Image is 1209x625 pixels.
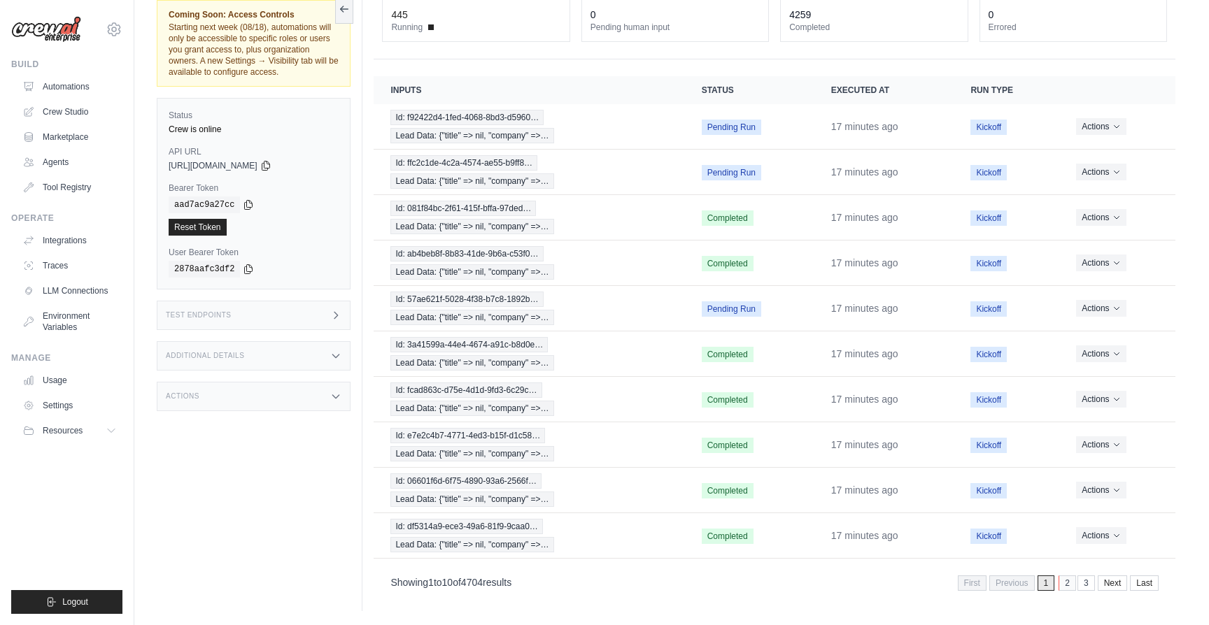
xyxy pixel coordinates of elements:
span: Kickoff [970,165,1007,180]
span: Kickoff [970,438,1007,453]
a: Agents [17,151,122,173]
label: API URL [169,146,339,157]
time: August 15, 2025 at 00:33 CDT [831,303,898,314]
label: User Bearer Token [169,247,339,258]
label: Bearer Token [169,182,339,194]
span: Id: 081f84bc-2f61-415f-bffa-97ded… [390,201,536,216]
time: August 15, 2025 at 00:33 CDT [831,348,898,359]
span: Id: 57ae621f-5028-4f38-b7c8-1892b… [390,292,543,307]
h3: Additional Details [166,352,244,360]
span: Kickoff [970,301,1007,317]
span: Running [391,22,423,33]
button: Actions for execution [1076,345,1126,362]
dt: Pending human input [591,22,760,33]
button: Actions for execution [1076,118,1126,135]
dt: Errored [989,22,1158,33]
span: Kickoff [970,256,1007,271]
a: View execution details for Id [390,337,667,371]
button: Logout [11,590,122,614]
button: Actions for execution [1076,254,1126,271]
a: View execution details for Id [390,201,667,234]
span: Completed [702,256,754,271]
span: Completed [702,347,754,362]
span: Kickoff [970,347,1007,362]
time: August 15, 2025 at 00:33 CDT [831,212,898,223]
h3: Actions [166,392,199,401]
span: Completed [702,483,754,498]
span: Completed [702,529,754,544]
span: 10 [442,577,453,588]
iframe: Chat Widget [1139,558,1209,625]
nav: Pagination [374,564,1175,600]
span: Lead Data: {"title" => nil, "company" =>… [390,355,553,371]
a: Next [1098,575,1128,591]
span: Kickoff [970,120,1007,135]
div: Manage [11,352,122,364]
a: LLM Connections [17,280,122,302]
span: 4704 [461,577,483,588]
span: Kickoff [970,210,1007,226]
span: Completed [702,392,754,408]
span: Id: 06601f6d-6f75-4890-93a6-2566f… [390,473,542,489]
span: Completed [702,438,754,453]
span: Logout [62,596,88,608]
a: View execution details for Id [390,382,667,416]
span: Id: f92422d4-1fed-4068-8bd3-d5960… [390,110,544,125]
button: Actions for execution [1076,164,1126,180]
img: Logo [11,16,81,43]
div: 0 [591,8,596,22]
a: Integrations [17,229,122,252]
div: Build [11,59,122,70]
section: Crew executions table [374,76,1175,600]
span: Id: fcad863c-d75e-4d1d-9fd3-6c29c… [390,382,542,398]
label: Status [169,110,339,121]
dt: Completed [789,22,959,33]
span: Lead Data: {"title" => nil, "company" =>… [390,219,553,234]
a: Crew Studio [17,101,122,123]
div: Crew is online [169,124,339,135]
time: August 15, 2025 at 00:33 CDT [831,439,898,450]
time: August 15, 2025 at 00:33 CDT [831,484,898,496]
span: Id: df5314a9-ece3-49a6-81f9-9caa0… [390,519,542,534]
code: aad7ac9a27cc [169,196,240,213]
code: 2878aafc3df2 [169,261,240,278]
time: August 15, 2025 at 00:33 CDT [831,530,898,541]
button: Actions for execution [1076,300,1126,317]
a: Marketplace [17,126,122,148]
a: 3 [1077,575,1095,591]
span: Lead Data: {"title" => nil, "company" =>… [390,128,553,143]
a: 2 [1059,575,1076,591]
button: Actions for execution [1076,209,1126,226]
span: Lead Data: {"title" => nil, "company" =>… [390,491,553,507]
span: Previous [989,575,1035,591]
span: Lead Data: {"title" => nil, "company" =>… [390,264,553,280]
button: Resources [17,419,122,442]
p: Showing to of results [390,575,511,589]
span: Lead Data: {"title" => nil, "company" =>… [390,401,553,416]
time: August 15, 2025 at 00:33 CDT [831,394,898,405]
th: Executed at [814,76,954,104]
span: Pending Run [702,165,761,180]
span: Kickoff [970,529,1007,544]
button: Actions for execution [1076,527,1126,544]
span: Starting next week (08/18), automations will only be accessible to specific roles or users you gr... [169,22,339,77]
span: Id: ffc2c1de-4c2a-4574-ae55-b9ff8… [390,155,537,171]
div: 0 [989,8,994,22]
a: Usage [17,369,122,391]
span: Pending Run [702,120,761,135]
span: Lead Data: {"title" => nil, "company" =>… [390,173,553,189]
button: Actions for execution [1076,391,1126,408]
h3: Test Endpoints [166,311,232,319]
span: Lead Data: {"title" => nil, "company" =>… [390,446,553,461]
a: View execution details for Id [390,155,667,189]
time: August 15, 2025 at 00:33 CDT [831,257,898,268]
time: August 15, 2025 at 00:33 CDT [831,166,898,178]
span: Pending Run [702,301,761,317]
div: Operate [11,213,122,224]
a: Settings [17,394,122,417]
span: 1 [428,577,434,588]
a: View execution details for Id [390,473,667,507]
a: Automations [17,76,122,98]
span: Coming Soon: Access Controls [169,9,339,20]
